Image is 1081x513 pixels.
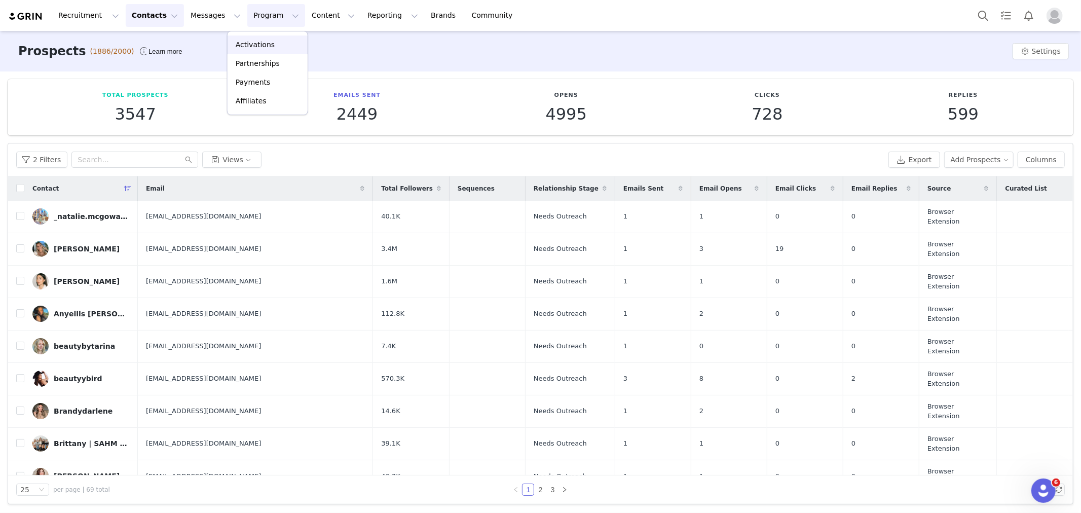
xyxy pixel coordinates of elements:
i: icon: down [39,487,45,494]
a: [PERSON_NAME] [32,273,130,289]
div: _natalie.mcgowan31 [54,212,130,221]
span: 1 [699,438,703,449]
img: 522a07e3-1780-43b2-a75e-b9f1d37f50bf--s.jpg [32,435,49,452]
a: 3 [547,484,558,495]
p: Replies [948,91,979,100]
span: [EMAIL_ADDRESS][DOMAIN_NAME] [146,244,261,254]
p: 4995 [546,105,587,123]
i: icon: right [562,487,568,493]
button: Notifications [1018,4,1040,27]
span: 0 [851,406,855,416]
a: beautyybird [32,371,130,387]
span: 40.1K [381,211,400,222]
p: Clicks [752,91,783,100]
button: Views [202,152,262,168]
li: 2 [534,484,546,496]
img: a681f639-418d-4222-af29-6cb49d133953.jpg [32,371,49,387]
span: 2 [851,374,855,384]
span: 1 [699,471,703,482]
span: 1 [699,211,703,222]
span: 0 [775,276,779,286]
span: 1 [623,341,627,351]
button: Columns [1018,152,1065,168]
span: Browser Extension [927,401,989,421]
button: Contacts [126,4,184,27]
span: 0 [775,211,779,222]
span: Needs Outreach [534,471,587,482]
span: Browser Extension [927,304,989,324]
span: Browser Extension [927,207,989,227]
img: 8709877c-55d4-452a-bc79-c8c6ab09a9c1.jpg [32,468,49,484]
span: Needs Outreach [534,406,587,416]
span: Email Replies [851,184,898,193]
a: _natalie.mcgowan31 [32,208,130,225]
span: 2 [699,309,703,319]
span: 0 [775,374,779,384]
span: 14.6K [381,406,400,416]
li: Previous Page [510,484,522,496]
span: 0 [851,211,855,222]
p: 2449 [333,105,381,123]
button: Recruitment [52,4,125,27]
button: Messages [184,4,247,27]
span: 1 [623,309,627,319]
span: 39.1K [381,438,400,449]
span: 112.8K [381,309,404,319]
p: 3547 [102,105,169,123]
img: grin logo [8,12,44,21]
button: Search [972,4,994,27]
div: Brittany | SAHM to quadruplets [54,439,130,448]
img: 432a2699-f6d3-46bc-b044-ec52ea29a836.jpg [32,306,49,322]
p: Partnerships [236,58,280,69]
span: Email Clicks [775,184,816,193]
button: Export [888,152,940,168]
span: 0 [851,276,855,286]
span: Needs Outreach [534,211,587,222]
span: Email Opens [699,184,742,193]
span: 3 [699,244,703,254]
span: Browser Extension [927,369,989,389]
a: 1 [523,484,534,495]
button: Settings [1013,43,1069,59]
button: Program [247,4,305,27]
span: 3 [623,374,627,384]
span: Browser Extension [927,434,989,454]
span: 8 [699,374,703,384]
img: 55d6247e-4356-46e7-8c19-b7a742ffb6d1.jpg [32,338,49,354]
a: beautybytarina [32,338,130,354]
span: Needs Outreach [534,309,587,319]
a: 2 [535,484,546,495]
i: icon: search [185,156,192,163]
div: Anyeilis [PERSON_NAME] [54,310,130,318]
div: beautybytarina [54,342,115,350]
span: 0 [775,438,779,449]
span: 19 [775,244,784,254]
p: Opens [546,91,587,100]
span: Browser Extension [927,337,989,356]
li: Next Page [558,484,571,496]
span: Needs Outreach [534,374,587,384]
span: Browser Extension [927,239,989,259]
img: placeholder-profile.jpg [1047,8,1063,24]
p: Emails Sent [333,91,381,100]
span: 1 [699,276,703,286]
h3: Prospects [18,42,86,60]
span: 1 [623,276,627,286]
div: beautyybird [54,375,102,383]
p: Affiliates [236,96,267,106]
span: 0 [851,244,855,254]
i: icon: left [513,487,519,493]
img: eec00be5-e17b-4a85-974d-bd08eb1e719f.jpg [32,273,49,289]
a: Tasks [995,4,1017,27]
span: 0 [775,471,779,482]
span: 0 [851,438,855,449]
a: [PERSON_NAME], NP [32,468,130,484]
span: Curated List [1005,184,1047,193]
span: Relationship Stage [534,184,599,193]
button: 2 Filters [16,152,67,168]
span: 1 [623,438,627,449]
span: Browser Extension [927,272,989,291]
span: Sequences [458,184,495,193]
a: Brands [425,4,465,27]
